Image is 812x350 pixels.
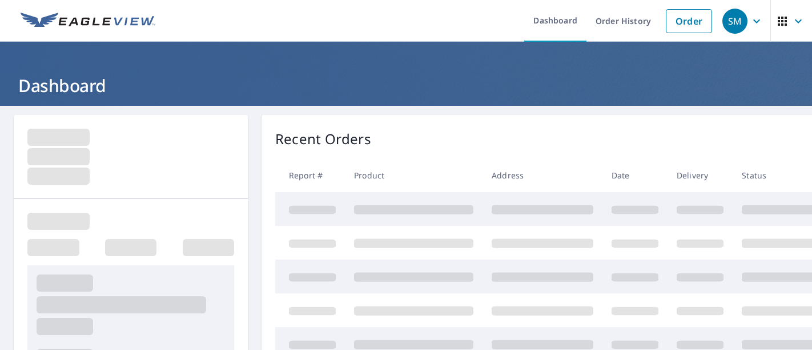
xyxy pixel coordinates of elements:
p: Recent Orders [275,129,371,149]
th: Report # [275,158,345,192]
img: EV Logo [21,13,155,30]
div: SM [722,9,747,34]
th: Product [345,158,483,192]
th: Delivery [668,158,733,192]
h1: Dashboard [14,74,798,97]
th: Date [602,158,668,192]
th: Address [483,158,602,192]
a: Order [666,9,712,33]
